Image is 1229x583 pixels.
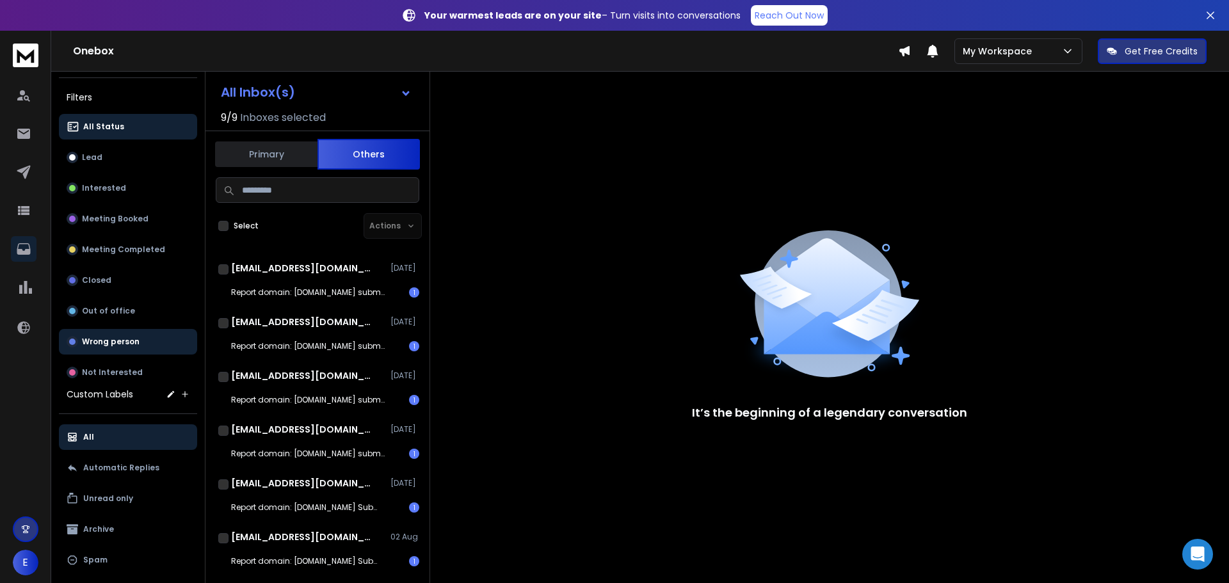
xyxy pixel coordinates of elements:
p: 02 Aug [390,532,419,542]
h3: Filters [59,88,197,106]
button: Spam [59,547,197,573]
button: Not Interested [59,360,197,385]
button: Primary [215,140,317,168]
button: Automatic Replies [59,455,197,481]
p: Not Interested [82,367,143,378]
button: Lead [59,145,197,170]
p: Archive [83,524,114,534]
p: [DATE] [390,371,419,381]
h1: All Inbox(s) [221,86,295,99]
button: Closed [59,268,197,293]
button: Others [317,139,420,170]
button: Unread only [59,486,197,511]
p: It’s the beginning of a legendary conversation [692,404,967,422]
h1: [EMAIL_ADDRESS][DOMAIN_NAME] [231,369,372,382]
p: [DATE] [390,317,419,327]
div: 1 [409,341,419,351]
p: [DATE] [390,478,419,488]
a: Reach Out Now [751,5,828,26]
p: Report domain: [DOMAIN_NAME] submitter: [DOMAIN_NAME] [231,287,385,298]
div: 1 [409,395,419,405]
p: – Turn visits into conversations [424,9,741,22]
p: Report domain: [DOMAIN_NAME] submitter: [DOMAIN_NAME] [231,395,385,405]
p: Unread only [83,493,133,504]
button: Interested [59,175,197,201]
button: Meeting Booked [59,206,197,232]
h1: [EMAIL_ADDRESS][DOMAIN_NAME] [231,477,372,490]
p: Out of office [82,306,135,316]
div: 1 [409,287,419,298]
h1: [EMAIL_ADDRESS][DOMAIN_NAME] [231,262,372,275]
p: Report domain: [DOMAIN_NAME] Submitter: [DOMAIN_NAME] [231,556,385,566]
h1: [EMAIL_ADDRESS][DOMAIN_NAME] [231,315,372,328]
div: 1 [409,449,419,459]
button: All Inbox(s) [211,79,422,105]
h3: Inboxes selected [240,110,326,125]
p: Automatic Replies [83,463,159,473]
h1: [EMAIL_ADDRESS][DOMAIN_NAME] [231,423,372,436]
span: 9 / 9 [221,110,237,125]
p: All [83,432,94,442]
button: All Status [59,114,197,140]
button: Meeting Completed [59,237,197,262]
button: Out of office [59,298,197,324]
button: Wrong person [59,329,197,355]
button: E [13,550,38,575]
p: Reach Out Now [755,9,824,22]
p: [DATE] [390,424,419,435]
button: All [59,424,197,450]
p: Get Free Credits [1125,45,1198,58]
div: 1 [409,502,419,513]
p: Spam [83,555,108,565]
button: Get Free Credits [1098,38,1207,64]
div: Open Intercom Messenger [1182,539,1213,570]
p: All Status [83,122,124,132]
p: Closed [82,275,111,285]
h1: Onebox [73,44,898,59]
p: Meeting Completed [82,244,165,255]
p: [DATE] [390,263,419,273]
p: Wrong person [82,337,140,347]
p: Interested [82,183,126,193]
p: Report domain: [DOMAIN_NAME] Submitter: [DOMAIN_NAME] [231,502,385,513]
h3: Custom Labels [67,388,133,401]
p: Lead [82,152,102,163]
p: My Workspace [963,45,1037,58]
p: Meeting Booked [82,214,149,224]
h1: [EMAIL_ADDRESS][DOMAIN_NAME] [231,531,372,543]
p: Report domain: [DOMAIN_NAME] submitter: [DOMAIN_NAME] [231,449,385,459]
p: Report domain: [DOMAIN_NAME] submitter: [DOMAIN_NAME] [231,341,385,351]
label: Select [234,221,259,231]
strong: Your warmest leads are on your site [424,9,602,22]
button: Archive [59,516,197,542]
div: 1 [409,556,419,566]
img: logo [13,44,38,67]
